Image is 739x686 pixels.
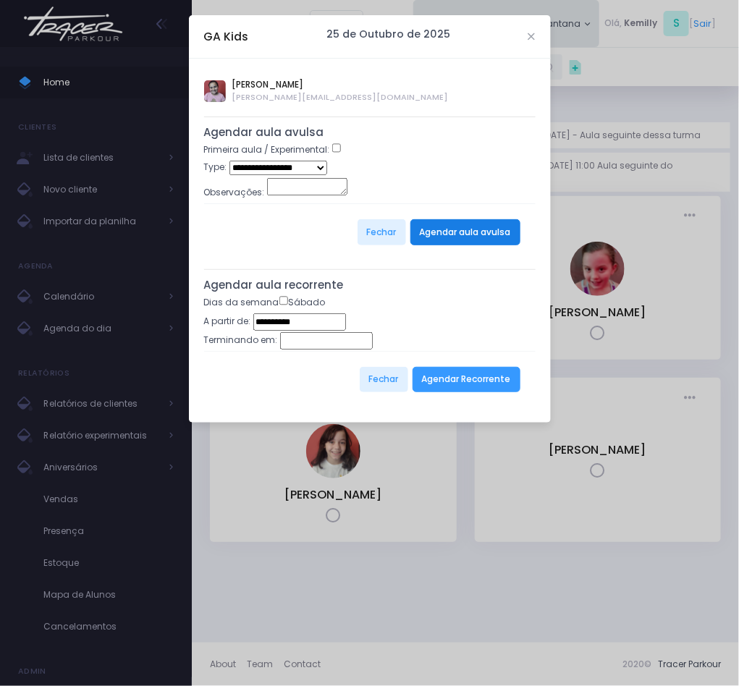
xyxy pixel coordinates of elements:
[232,91,449,103] span: [PERSON_NAME][EMAIL_ADDRESS][DOMAIN_NAME]
[204,315,251,328] label: A partir de:
[204,296,536,408] form: Dias da semana
[413,367,520,393] button: Agendar Recorrente
[410,219,520,245] button: Agendar aula avulsa
[204,279,536,292] h5: Agendar aula recorrente
[204,186,265,199] label: Observações:
[204,28,249,45] h5: GA Kids
[528,33,536,41] button: Close
[204,126,536,139] h5: Agendar aula avulsa
[279,296,326,309] label: Sábado
[358,219,406,245] button: Fechar
[204,161,227,174] label: Type:
[326,28,450,41] h6: 25 de Outubro de 2025
[279,296,289,305] input: Sábado
[204,334,278,347] label: Terminando em:
[232,78,449,91] span: [PERSON_NAME]
[204,143,330,156] label: Primeira aula / Experimental:
[360,367,408,393] button: Fechar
